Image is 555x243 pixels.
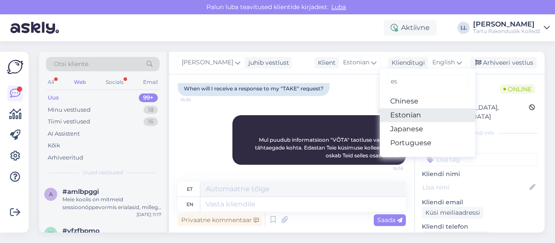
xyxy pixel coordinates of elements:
[424,103,529,121] div: [GEOGRAPHIC_DATA], [GEOGRAPHIC_DATA]
[422,207,483,219] div: Küsi meiliaadressi
[371,108,403,115] span: AI Assistent
[48,130,80,138] div: AI Assistent
[49,191,53,197] span: a
[422,153,538,166] input: Lisa tag
[422,142,538,151] p: Kliendi tag'id
[48,106,91,114] div: Minu vestlused
[470,57,537,69] div: Arhiveeri vestlus
[186,197,193,212] div: en
[473,28,540,35] div: Tartu Rakenduslik Kolledž
[422,170,538,179] p: Kliendi nimi
[380,136,475,150] a: Portuguese
[377,216,402,224] span: Saada
[49,230,52,236] span: v
[48,141,60,150] div: Kõik
[48,117,90,126] div: Tiimi vestlused
[83,169,123,176] span: Uued vestlused
[422,183,528,192] input: Lisa nimi
[7,59,23,75] img: Askly Logo
[72,77,88,88] div: Web
[371,165,403,172] span: 16:36
[500,84,535,94] span: Online
[387,75,468,88] input: Kirjuta, millist tag'i otsid
[62,188,99,196] span: #amlbpggi
[48,93,59,102] div: Uus
[104,77,125,88] div: Socials
[255,121,401,159] span: Tere! Mul puudub informatsioon "VÕTA" taotluse vastamise tähtaegade kohta. Edastan Teie küsimuse ...
[141,77,160,88] div: Email
[422,198,538,207] p: Kliendi email
[314,58,336,67] div: Klient
[380,122,475,136] a: Japanese
[384,20,437,36] div: Aktiivne
[329,3,349,11] span: Luba
[380,94,475,108] a: Chinese
[180,97,213,103] span: 16:36
[46,77,56,88] div: All
[187,182,193,196] div: et
[182,58,233,67] span: [PERSON_NAME]
[137,211,161,218] div: [DATE] 11:17
[144,117,158,126] div: 16
[139,93,158,102] div: 99+
[48,153,83,162] div: Arhiveeritud
[144,106,158,114] div: 18
[473,21,540,28] div: [PERSON_NAME]
[432,58,455,67] span: English
[380,108,475,122] a: Estonian
[473,21,550,35] a: [PERSON_NAME]Tartu Rakenduslik Kolledž
[62,196,161,211] div: Meie koolis on mitmeid sessioonõppevormis erialasid, millega saate tutvuda: [DOMAIN_NAME][URL] va...
[178,81,330,96] div: When will I receive a response to my "TAKE" request?
[343,58,369,67] span: Estonian
[54,60,88,69] span: Otsi kliente
[422,231,492,243] div: Küsi telefoninumbrit
[457,22,470,34] div: LL
[388,58,425,67] div: Klienditugi
[62,227,100,235] span: #vfzfbpmo
[422,129,538,137] div: Kliendi info
[178,214,262,226] div: Privaatne kommentaar
[422,222,538,231] p: Kliendi telefon
[245,58,289,67] div: juhib vestlust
